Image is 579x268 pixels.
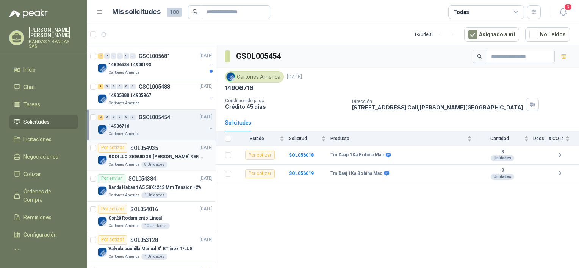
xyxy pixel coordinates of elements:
[141,162,167,168] div: 8 Unidades
[128,176,156,181] p: SOL054384
[98,53,103,59] div: 2
[227,73,235,81] img: Company Logo
[564,3,572,11] span: 3
[108,254,140,260] p: Cartones America
[23,118,50,126] span: Solicitudes
[108,162,140,168] p: Cartones America
[117,53,123,59] div: 0
[130,115,136,120] div: 0
[9,150,78,164] a: Negociaciones
[9,9,48,18] img: Logo peakr
[108,223,140,229] p: Cartones America
[124,84,129,89] div: 0
[200,114,213,121] p: [DATE]
[200,236,213,243] p: [DATE]
[225,103,346,110] p: Crédito 45 días
[130,53,136,59] div: 0
[289,153,314,158] a: SOL056018
[108,245,193,252] p: Valvula cuchilla Manual 3" ET inox T/LUG
[23,100,40,109] span: Tareas
[117,84,123,89] div: 0
[87,140,216,171] a: Por cotizarSOL054935[DATE] Company LogoRODILLO SEGUIDOR [PERSON_NAME] REF. NATV-17-PPA [PERSON_NA...
[9,80,78,94] a: Chat
[98,217,107,226] img: Company Logo
[141,254,167,260] div: 1 Unidades
[23,231,57,239] span: Configuración
[98,84,103,89] div: 1
[477,54,482,59] span: search
[108,123,129,130] p: 14906716
[289,131,330,146] th: Solicitud
[23,170,41,178] span: Cotizar
[108,215,162,222] p: Ssr20 Rodamiento Lineal
[104,53,110,59] div: 0
[549,131,579,146] th: # COTs
[330,152,384,158] b: Tm Daap 1Ka Bobina Mac
[289,136,320,141] span: Solicitud
[533,131,549,146] th: Docs
[330,171,382,177] b: Tm Daaj 1Ka Bobina Mac
[549,152,570,159] b: 0
[23,83,35,91] span: Chat
[414,28,458,41] div: 1 - 30 de 30
[108,70,140,76] p: Cartones America
[98,143,127,153] div: Por cotizar
[87,171,216,202] a: Por enviarSOL054384[DATE] Company LogoBanda Habasit A5 50X4243 Mm Tension -2%Cartones America1 Un...
[139,53,170,59] p: GSOL005681
[124,115,129,120] div: 0
[330,136,466,141] span: Producto
[112,6,161,17] h1: Mis solicitudes
[98,235,127,245] div: Por cotizar
[287,73,302,81] p: [DATE]
[87,202,216,232] a: Por cotizarSOL054016[DATE] Company LogoSsr20 Rodamiento LinealCartones America10 Unidades
[200,83,213,90] p: [DATE]
[108,153,203,160] p: RODILLO SEGUIDOR [PERSON_NAME] REF. NATV-17-PPA [PERSON_NAME]
[87,232,216,263] a: Por cotizarSOL053128[DATE] Company LogoValvula cuchilla Manual 3" ET inox T/LUGCartones America1 ...
[200,144,213,151] p: [DATE]
[236,50,282,62] h3: GSOL005454
[98,115,103,120] div: 2
[139,84,170,89] p: GSOL005488
[225,98,346,103] p: Condición de pago
[476,168,529,174] b: 3
[9,210,78,224] a: Remisiones
[98,64,107,73] img: Company Logo
[111,53,116,59] div: 0
[352,104,523,111] p: [STREET_ADDRESS] Cali , [PERSON_NAME][GEOGRAPHIC_DATA]
[167,8,182,17] span: 100
[23,153,58,161] span: Negociaciones
[98,51,214,76] a: 2 0 0 0 0 0 GSOL005681[DATE] Company Logo14896524 14908193Cartones America
[491,174,514,180] div: Unidades
[124,53,129,59] div: 0
[29,27,78,38] p: [PERSON_NAME] [PERSON_NAME]
[23,135,52,143] span: Licitaciones
[9,245,78,259] a: Manuales y ayuda
[289,171,314,176] b: SOL056019
[130,207,158,212] p: SOL054016
[9,62,78,77] a: Inicio
[453,8,469,16] div: Todas
[200,175,213,182] p: [DATE]
[108,131,140,137] p: Cartones America
[130,145,158,151] p: SOL054935
[9,97,78,112] a: Tareas
[23,65,36,74] span: Inicio
[330,131,476,146] th: Producto
[130,237,158,243] p: SOL053128
[108,192,140,198] p: Cartones America
[23,248,67,256] span: Manuales y ayuda
[141,223,170,229] div: 10 Unidades
[111,115,116,120] div: 0
[98,113,214,137] a: 2 0 0 0 0 0 GSOL005454[DATE] Company Logo14906716Cartones America
[476,131,533,146] th: Cantidad
[491,155,514,161] div: Unidades
[476,136,523,141] span: Cantidad
[225,84,254,92] p: 14906716
[98,94,107,103] img: Company Logo
[9,227,78,242] a: Configuración
[200,206,213,213] p: [DATE]
[556,5,570,19] button: 3
[200,52,213,59] p: [DATE]
[98,174,125,183] div: Por enviar
[9,184,78,207] a: Órdenes de Compra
